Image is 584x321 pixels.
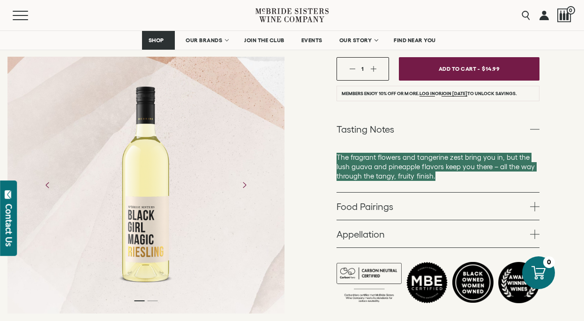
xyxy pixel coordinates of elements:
span: $14.99 [482,62,500,75]
a: Appellation [337,220,539,247]
div: Contact Us [4,204,14,246]
span: OUR STORY [339,37,372,44]
li: Page dot 2 [148,300,158,301]
a: FIND NEAR YOU [388,31,442,50]
p: The fragrant flowers and tangerine zest bring you in, but the lush guava and pineapple flavors ke... [337,153,539,181]
span: EVENTS [301,37,322,44]
a: EVENTS [295,31,329,50]
a: JOIN THE CLUB [238,31,291,50]
li: Page dot 1 [135,300,145,301]
a: SHOP [142,31,175,50]
button: Previous [36,173,60,197]
span: 1 [361,66,364,72]
span: FIND NEAR YOU [394,37,436,44]
button: Next [232,173,256,197]
span: JOIN THE CLUB [244,37,285,44]
button: Add To Cart - $14.99 [399,57,539,81]
li: Members enjoy 10% off or more. or to unlock savings. [337,86,539,101]
button: Mobile Menu Trigger [13,11,46,20]
span: 0 [567,6,575,15]
a: OUR STORY [333,31,383,50]
span: Add To Cart - [439,62,480,75]
a: Tasting Notes [337,115,539,142]
a: Log in [419,91,435,97]
a: Food Pairings [337,193,539,220]
span: OUR BRANDS [186,37,222,44]
div: 0 [543,256,555,268]
a: join [DATE] [442,91,467,97]
span: SHOP [148,37,164,44]
a: OUR BRANDS [180,31,233,50]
